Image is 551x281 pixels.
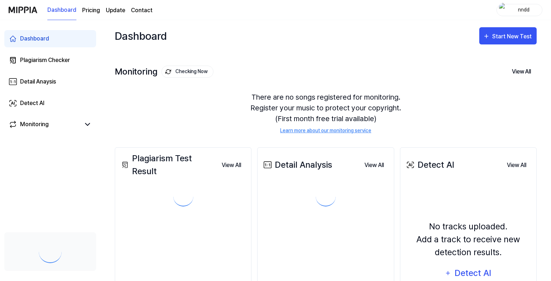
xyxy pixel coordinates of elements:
[20,56,70,65] div: Plagiarism Checker
[20,99,44,108] div: Detect AI
[405,158,454,171] div: Detect AI
[115,66,213,78] div: Monitoring
[20,34,49,43] div: Dashboard
[20,120,49,129] div: Monitoring
[20,77,56,86] div: Detail Anaysis
[280,127,371,134] a: Learn more about our monitoring service
[106,6,125,15] a: Update
[82,6,100,15] button: Pricing
[506,64,537,79] button: View All
[115,83,537,143] div: There are no songs registered for monitoring. Register your music to protect your copyright. (Fir...
[454,266,492,280] div: Detect AI
[161,66,213,78] button: Checking Now
[405,220,532,259] div: No tracks uploaded. Add a track to receive new detection results.
[4,73,96,90] a: Detail Anaysis
[479,27,537,44] button: Start New Test
[131,6,152,15] a: Contact
[165,69,171,75] img: monitoring Icon
[9,120,80,129] a: Monitoring
[359,158,390,172] button: View All
[216,158,247,172] button: View All
[510,6,538,14] div: nndd
[262,158,332,171] div: Detail Analysis
[4,95,96,112] a: Detect AI
[496,4,542,16] button: profilenndd
[499,3,508,17] img: profile
[115,27,167,44] div: Dashboard
[501,158,532,172] button: View All
[4,52,96,69] a: Plagiarism Checker
[4,30,96,47] a: Dashboard
[119,152,216,178] div: Plagiarism Test Result
[47,0,76,20] a: Dashboard
[492,32,533,41] div: Start New Test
